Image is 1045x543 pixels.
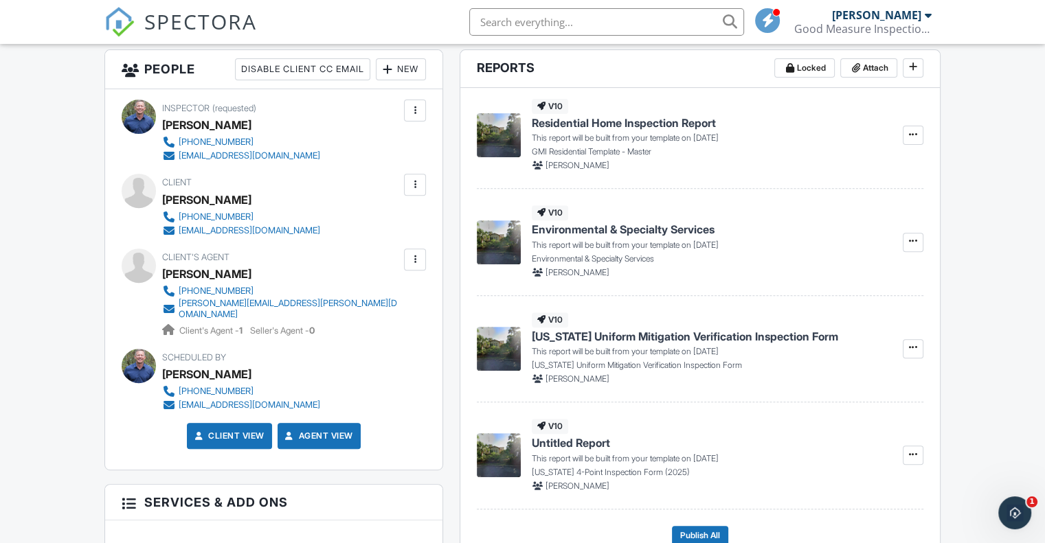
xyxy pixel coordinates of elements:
[162,252,229,262] span: Client's Agent
[235,58,370,80] div: Disable Client CC Email
[1026,496,1037,507] span: 1
[105,485,442,520] h3: Services & Add ons
[794,22,932,36] div: Good Measure Inspections, LLC
[162,135,320,149] a: [PHONE_NUMBER]
[832,8,921,22] div: [PERSON_NAME]
[469,8,744,36] input: Search everything...
[162,210,320,224] a: [PHONE_NUMBER]
[105,50,442,89] h3: People
[162,364,251,384] div: [PERSON_NAME]
[179,286,254,297] div: [PHONE_NUMBER]
[376,58,426,80] div: New
[179,298,401,320] div: [PERSON_NAME][EMAIL_ADDRESS][PERSON_NAME][DOMAIN_NAME]
[162,352,226,362] span: Scheduled By
[179,137,254,148] div: [PHONE_NUMBER]
[162,298,401,320] a: [PERSON_NAME][EMAIL_ADDRESS][PERSON_NAME][DOMAIN_NAME]
[162,384,320,398] a: [PHONE_NUMBER]
[162,115,251,135] div: [PERSON_NAME]
[104,7,135,37] img: The Best Home Inspection Software - Spectora
[162,103,210,113] span: Inspector
[212,103,256,113] span: (requested)
[179,150,320,161] div: [EMAIL_ADDRESS][DOMAIN_NAME]
[192,429,265,443] a: Client View
[179,325,245,336] span: Client's Agent -
[179,225,320,236] div: [EMAIL_ADDRESS][DOMAIN_NAME]
[162,264,251,284] a: [PERSON_NAME]
[250,325,315,336] span: Seller's Agent -
[162,398,320,412] a: [EMAIL_ADDRESS][DOMAIN_NAME]
[162,284,401,298] a: [PHONE_NUMBER]
[282,429,353,443] a: Agent View
[104,19,257,47] a: SPECTORA
[162,177,192,187] span: Client
[998,496,1031,529] iframe: Intercom live chat
[144,7,257,36] span: SPECTORA
[162,224,320,238] a: [EMAIL_ADDRESS][DOMAIN_NAME]
[309,325,315,336] strong: 0
[162,189,251,210] div: [PERSON_NAME]
[179,211,254,222] div: [PHONE_NUMBER]
[162,149,320,163] a: [EMAIL_ADDRESS][DOMAIN_NAME]
[179,400,320,411] div: [EMAIL_ADDRESS][DOMAIN_NAME]
[179,386,254,397] div: [PHONE_NUMBER]
[239,325,243,336] strong: 1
